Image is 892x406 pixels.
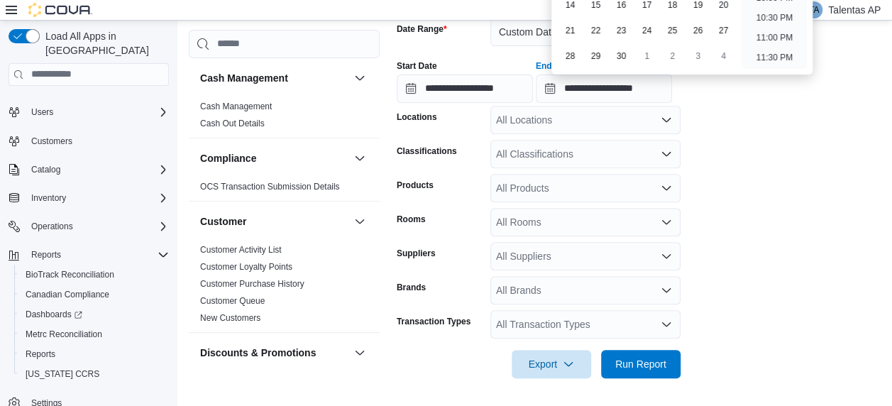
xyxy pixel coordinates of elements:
button: Reports [26,246,67,263]
a: Customers [26,133,78,150]
button: Open list of options [661,285,672,296]
button: Open list of options [661,251,672,262]
button: Open list of options [661,114,672,126]
button: Customers [3,131,175,151]
span: Customer Queue [200,295,265,307]
span: Export [520,350,583,378]
a: Customer Purchase History [200,279,304,289]
button: Reports [14,344,175,364]
span: Canadian Compliance [20,286,169,303]
span: Cash Out Details [200,118,265,129]
a: Metrc Reconciliation [20,326,108,343]
span: Cash Management [200,101,272,112]
span: OCS Transaction Submission Details [200,181,340,192]
span: Reports [26,246,169,263]
div: day-1 [635,45,658,67]
span: Customers [31,136,72,147]
label: Transaction Types [397,316,470,327]
span: Catalog [26,161,169,178]
button: Compliance [351,150,368,167]
span: Users [31,106,53,118]
label: Brands [397,282,426,293]
button: Open list of options [661,182,672,194]
span: Reports [26,349,55,360]
span: Canadian Compliance [26,289,109,300]
span: Customer Activity List [200,244,282,256]
a: Canadian Compliance [20,286,115,303]
span: Dashboards [26,309,82,320]
div: Customer [189,241,380,332]
span: Metrc Reconciliation [26,329,102,340]
a: Dashboards [20,306,88,323]
a: [US_STATE] CCRS [20,366,105,383]
img: Cova [28,3,92,17]
span: Load All Apps in [GEOGRAPHIC_DATA] [40,29,169,57]
a: Cash Management [200,101,272,111]
button: Run Report [601,350,681,378]
div: day-28 [558,45,581,67]
button: Discounts & Promotions [351,344,368,361]
label: Date Range [397,23,447,35]
label: Start Date [397,60,437,72]
div: day-27 [712,19,734,42]
button: Open list of options [661,148,672,160]
span: Reports [31,249,61,260]
div: day-3 [686,45,709,67]
span: Operations [26,218,169,235]
h3: Compliance [200,151,256,165]
a: Customer Queue [200,296,265,306]
button: Inventory [26,190,72,207]
label: Suppliers [397,248,436,259]
li: 11:00 PM [750,29,798,46]
span: BioTrack Reconciliation [20,266,169,283]
span: Run Report [615,357,666,371]
button: Cash Management [351,70,368,87]
h3: Cash Management [200,71,288,85]
label: Rooms [397,214,426,225]
input: Press the down key to enter a popover containing a calendar. Press the escape key to close the po... [536,75,672,103]
span: Inventory [31,192,66,204]
span: Metrc Reconciliation [20,326,169,343]
button: Operations [26,218,79,235]
div: day-30 [610,45,632,67]
span: Users [26,104,169,121]
input: Press the down key to open a popover containing a calendar. [397,75,533,103]
span: Reports [20,346,169,363]
button: Custom Date [490,18,681,46]
a: Reports [20,346,61,363]
div: Talentas AP [805,1,822,18]
span: Customer Loyalty Points [200,261,292,273]
button: Inventory [3,188,175,208]
button: Users [3,102,175,122]
div: Cash Management [189,98,380,138]
a: Dashboards [14,304,175,324]
div: day-24 [635,19,658,42]
span: Dashboards [20,306,169,323]
span: [US_STATE] CCRS [26,368,99,380]
button: Customer [200,214,348,229]
span: Inventory [26,190,169,207]
button: Catalog [3,160,175,180]
a: BioTrack Reconciliation [20,266,120,283]
button: BioTrack Reconciliation [14,265,175,285]
div: day-23 [610,19,632,42]
div: day-25 [661,19,683,42]
p: Talentas AP [828,1,881,18]
button: Operations [3,216,175,236]
div: day-26 [686,19,709,42]
a: Cash Out Details [200,119,265,128]
button: Customer [351,213,368,230]
button: Catalog [26,161,66,178]
span: Catalog [31,164,60,175]
div: day-29 [584,45,607,67]
button: Metrc Reconciliation [14,324,175,344]
label: Products [397,180,434,191]
span: New Customers [200,312,260,324]
span: Customer Purchase History [200,278,304,290]
span: Washington CCRS [20,366,169,383]
a: OCS Transaction Submission Details [200,182,340,192]
button: Cash Management [200,71,348,85]
button: Reports [3,245,175,265]
button: Open list of options [661,319,672,330]
div: day-2 [661,45,683,67]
